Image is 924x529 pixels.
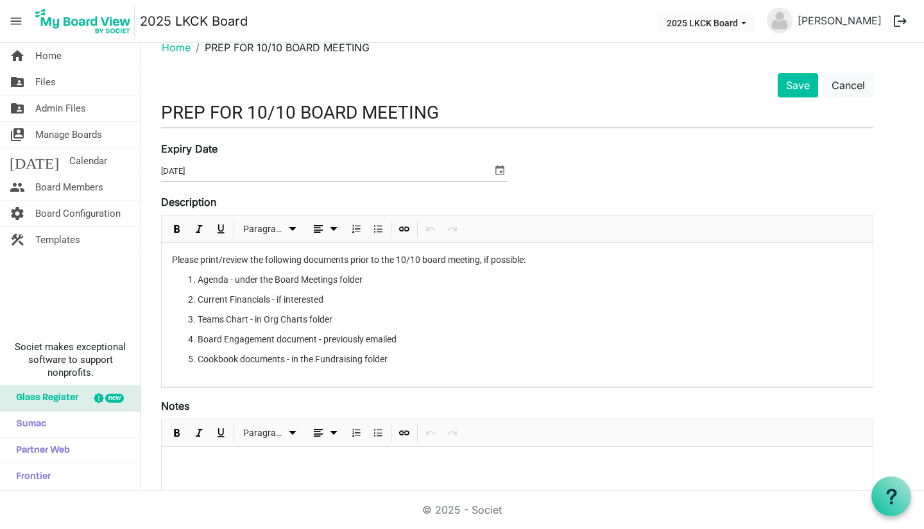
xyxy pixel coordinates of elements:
[35,43,62,69] span: Home
[35,69,56,95] span: Files
[10,174,25,200] span: people
[191,40,370,55] li: PREP FOR 10/10 BOARD MEETING
[69,148,107,174] span: Calendar
[10,201,25,226] span: settings
[345,215,367,242] div: Numbered List
[10,96,25,121] span: folder_shared
[31,5,135,37] img: My Board View Logo
[212,425,230,441] button: Underline
[191,221,208,237] button: Italic
[10,438,70,464] span: Partner Web
[10,227,25,253] span: construction
[658,13,755,31] button: 2025 LKCK Board dropdownbutton
[306,221,343,237] button: dropdownbutton
[140,8,248,34] a: 2025 LKCK Board
[367,215,389,242] div: Bulleted List
[396,425,413,441] button: Insert Link
[10,385,78,411] span: Glass Register
[169,425,186,441] button: Bold
[191,425,208,441] button: Italic
[393,419,415,446] div: Insert Link
[236,215,304,242] div: Formats
[35,201,121,226] span: Board Configuration
[348,425,365,441] button: Numbered List
[10,148,59,174] span: [DATE]
[4,9,28,33] span: menu
[10,43,25,69] span: home
[239,425,302,441] button: Paragraph dropdownbutton
[162,41,191,54] a: Home
[367,419,389,446] div: Bulleted List
[10,412,46,437] span: Sumac
[304,215,346,242] div: Alignments
[236,419,304,446] div: Formats
[188,419,210,446] div: Italic
[169,221,186,237] button: Bold
[345,419,367,446] div: Numbered List
[304,419,346,446] div: Alignments
[172,253,862,267] p: Please print/review the following documents prior to the 10/10 board meeting, if possible:
[243,425,285,441] span: Paragraph
[198,313,862,326] li: Teams Chart - in Org Charts folder
[35,174,103,200] span: Board Members
[35,227,80,253] span: Templates
[306,425,343,441] button: dropdownbutton
[10,69,25,95] span: folder_shared
[198,353,862,366] li: Cookbook documents - in the Fundraising folder
[243,221,285,237] span: Paragraph
[105,394,124,403] div: new
[778,73,818,97] button: Save
[161,141,218,156] label: Expiry Date
[767,8,792,33] img: no-profile-picture.svg
[6,340,135,379] span: Societ makes exceptional software to support nonprofits.
[35,122,102,147] span: Manage Boards
[10,122,25,147] span: switch_account
[210,419,232,446] div: Underline
[393,215,415,242] div: Insert Link
[188,215,210,242] div: Italic
[370,221,387,237] button: Bulleted List
[198,333,862,346] li: Board Engagement document - previously emailed
[35,96,86,121] span: Admin Files
[10,464,51,490] span: Frontier
[166,419,188,446] div: Bold
[198,273,862,287] li: Agenda - under the Board Meetings folder
[492,162,508,178] span: select
[198,293,862,306] li: Current Financials - if interested
[348,221,365,237] button: Numbered List
[792,8,887,33] a: [PERSON_NAME]
[161,97,873,128] input: Title
[166,215,188,242] div: Bold
[161,194,216,210] label: Description
[887,8,914,35] button: logout
[161,398,189,414] label: Notes
[239,221,302,237] button: Paragraph dropdownbutton
[422,503,502,516] a: © 2025 - Societ
[31,5,140,37] a: My Board View Logo
[212,221,230,237] button: Underline
[370,425,387,441] button: Bulleted List
[396,221,413,237] button: Insert Link
[210,215,232,242] div: Underline
[823,73,873,97] button: Cancel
